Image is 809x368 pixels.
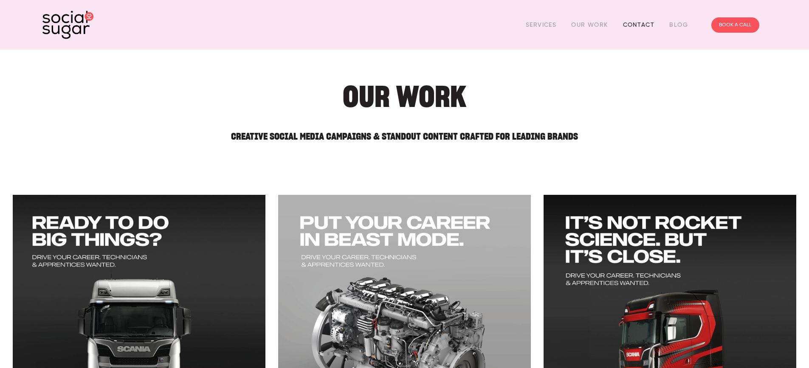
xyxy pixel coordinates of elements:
[623,18,655,31] a: Contact
[711,17,759,33] a: BOOK A CALL
[669,18,688,31] a: Blog
[571,18,608,31] a: Our Work
[526,18,556,31] a: Services
[42,11,93,39] img: SocialSugar
[92,124,717,141] h2: Creative Social Media Campaigns & Standout Content Crafted for Leading Brands
[92,84,717,110] h1: Our Work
